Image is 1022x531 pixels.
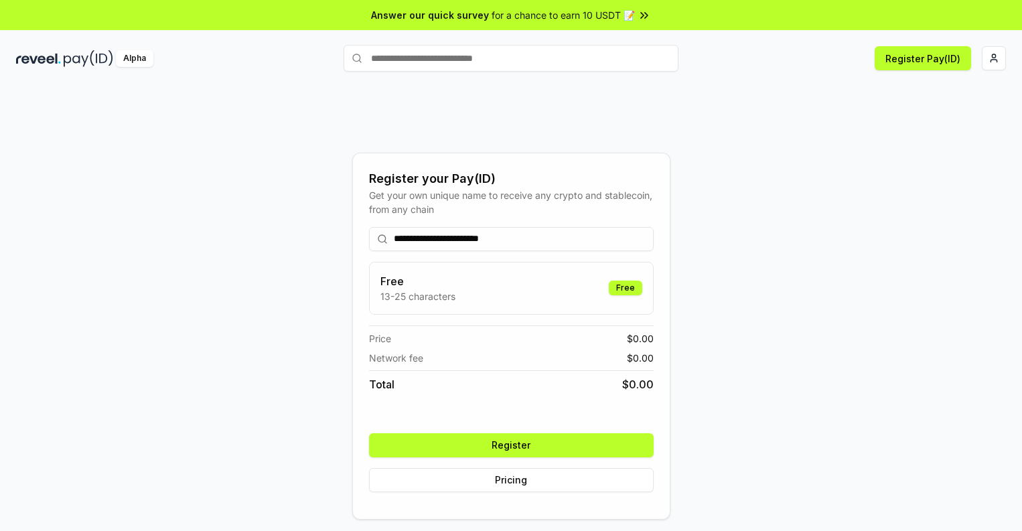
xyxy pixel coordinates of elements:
[609,281,642,295] div: Free
[64,50,113,67] img: pay_id
[369,433,654,457] button: Register
[369,188,654,216] div: Get your own unique name to receive any crypto and stablecoin, from any chain
[380,289,455,303] p: 13-25 characters
[369,376,394,392] span: Total
[875,46,971,70] button: Register Pay(ID)
[492,8,635,22] span: for a chance to earn 10 USDT 📝
[369,331,391,346] span: Price
[369,351,423,365] span: Network fee
[627,331,654,346] span: $ 0.00
[622,376,654,392] span: $ 0.00
[116,50,153,67] div: Alpha
[16,50,61,67] img: reveel_dark
[369,468,654,492] button: Pricing
[627,351,654,365] span: $ 0.00
[369,169,654,188] div: Register your Pay(ID)
[380,273,455,289] h3: Free
[371,8,489,22] span: Answer our quick survey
